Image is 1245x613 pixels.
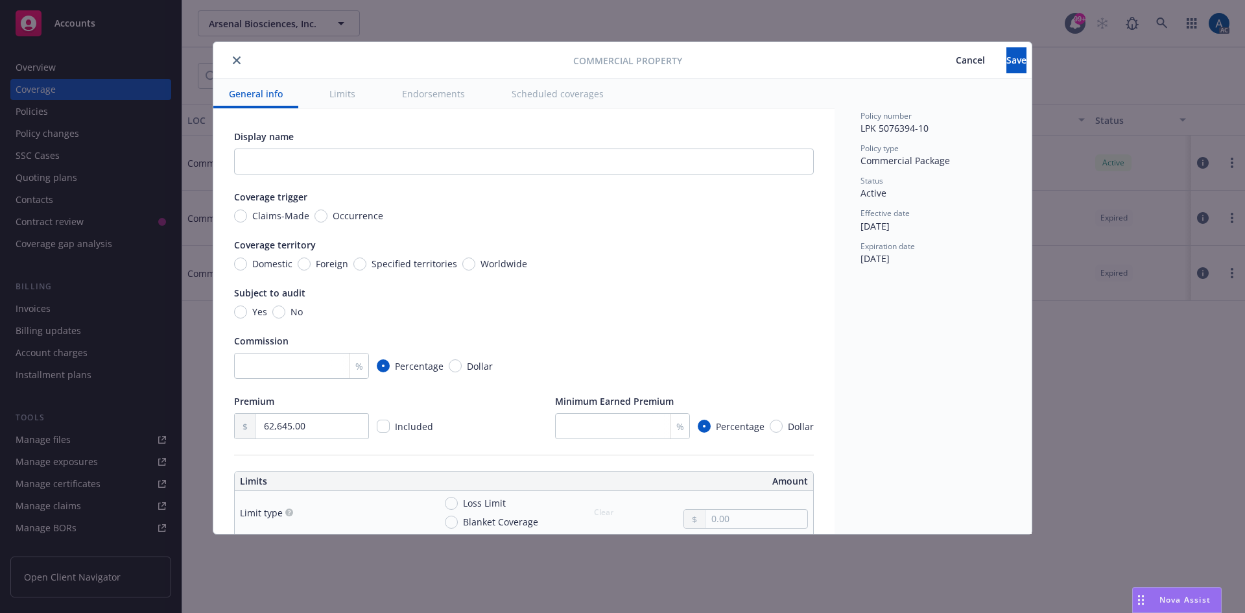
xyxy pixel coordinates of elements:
input: Domestic [234,258,247,270]
input: Blanket Coverage [445,516,458,529]
span: Percentage [716,420,765,433]
input: Worldwide [462,258,475,270]
span: Loss Limit [463,496,506,510]
span: Minimum Earned Premium [555,395,674,407]
span: Nova Assist [1159,594,1211,605]
input: 0.00 [256,414,368,439]
span: Display name [234,130,294,143]
span: Effective date [860,208,910,219]
span: Percentage [395,359,444,373]
span: Cancel [956,54,985,66]
button: Cancel [934,47,1006,73]
span: Claims-Made [252,209,309,222]
button: Endorsements [386,79,480,108]
input: Yes [234,306,247,319]
input: Dollar [770,420,783,433]
span: Status [860,175,883,186]
span: % [676,420,684,433]
span: Policy type [860,143,899,154]
span: Policy number [860,110,912,121]
div: Drag to move [1133,588,1149,612]
span: Expiration date [860,241,915,252]
th: Limits [235,472,466,491]
span: Dollar [788,420,814,433]
span: Foreign [316,257,348,270]
span: Subject to audit [234,287,305,299]
span: [DATE] [860,220,890,232]
span: Worldwide [480,257,527,270]
span: Dollar [467,359,493,373]
input: Percentage [377,359,390,372]
span: Yes [252,305,267,319]
span: Premium [234,395,274,407]
span: No [290,305,303,319]
span: Commercial Property [573,54,682,67]
input: Percentage [698,420,711,433]
button: Nova Assist [1132,587,1222,613]
span: Active [860,187,886,199]
button: Scheduled coverages [496,79,619,108]
span: Included [395,420,433,433]
span: Blanket Coverage [463,515,538,529]
span: Coverage territory [234,239,316,251]
div: Limit type [240,506,283,520]
button: General info [213,79,298,108]
input: Loss Limit [445,497,458,510]
input: Occurrence [314,210,327,222]
span: Commercial Package [860,154,950,167]
input: Dollar [449,359,462,372]
input: Claims-Made [234,210,247,222]
span: Occurrence [333,209,383,222]
span: [DATE] [860,252,890,265]
input: No [272,306,285,319]
span: LPK 5076394-10 [860,122,929,134]
input: 0.00 [705,510,807,528]
button: Save [1006,47,1026,73]
span: Specified territories [372,257,457,270]
input: Specified territories [353,258,366,270]
button: close [229,53,244,68]
span: Commission [234,335,289,347]
span: Save [1006,54,1026,66]
th: Amount [530,472,813,491]
span: % [355,359,363,373]
button: Limits [314,79,371,108]
span: Coverage trigger [234,191,307,203]
input: Foreign [298,258,311,270]
span: Domestic [252,257,292,270]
